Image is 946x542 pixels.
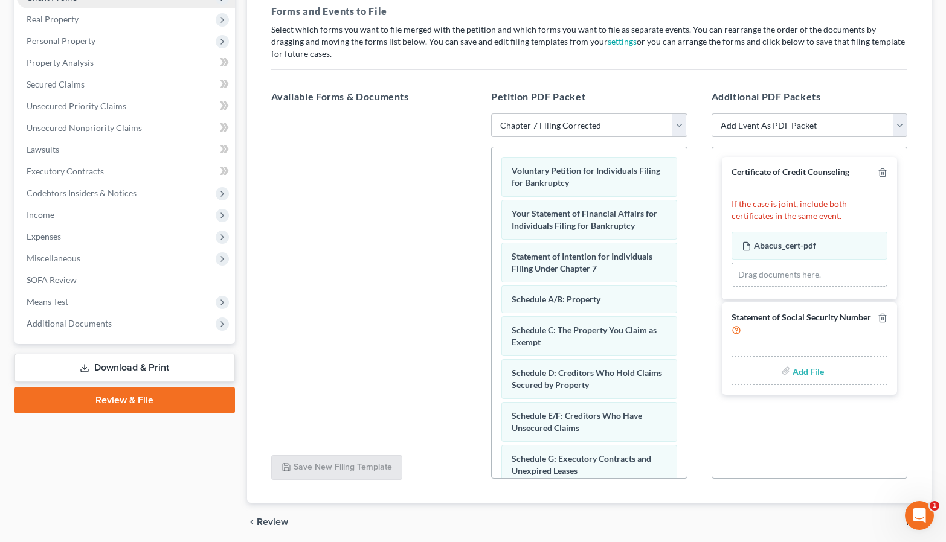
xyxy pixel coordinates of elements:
span: Property Analysis [27,57,94,68]
span: Lawsuits [27,144,59,155]
a: Unsecured Nonpriority Claims [17,117,235,139]
span: Secured Claims [27,79,85,89]
span: Income [27,209,54,220]
button: Save New Filing Template [271,455,402,480]
a: Unsecured Priority Claims [17,95,235,117]
span: Statement of Intention for Individuals Filing Under Chapter 7 [512,251,652,273]
span: Unsecured Nonpriority Claims [27,123,142,133]
span: SOFA Review [27,275,77,285]
span: Petition PDF Packet [491,91,585,102]
span: 1 [930,501,939,511]
a: SOFA Review [17,269,235,291]
i: chevron_left [247,517,257,527]
span: Voluntary Petition for Individuals Filing for Bankruptcy [512,165,660,188]
span: Codebtors Insiders & Notices [27,188,137,198]
span: Schedule C: The Property You Claim as Exempt [512,325,657,347]
span: Real Property [27,14,79,24]
span: Expenses [27,231,61,241]
span: Executory Contracts [27,166,104,176]
a: Review & File [14,387,235,413]
div: Drag documents here. [732,263,888,287]
iframe: Intercom live chat [905,501,934,530]
h5: Additional PDF Packets [712,89,908,104]
h5: Available Forms & Documents [271,89,468,104]
p: Select which forms you want to file merged with the petition and which forms you want to file as ... [271,24,908,60]
span: Statement of Social Security Number [732,312,871,322]
a: Property Analysis [17,52,235,74]
span: Abacus_cert-pdf [754,240,816,250]
span: Your Statement of Financial Affairs for Individuals Filing for Bankruptcy [512,208,657,231]
button: chevron_left Review [247,517,300,527]
span: Means Test [27,296,68,307]
a: Secured Claims [17,74,235,95]
span: Personal Property [27,36,95,46]
a: Executory Contracts [17,161,235,182]
span: Review [257,517,288,527]
span: Schedule G: Executory Contracts and Unexpired Leases [512,453,651,476]
span: Miscellaneous [27,253,80,263]
span: Certificate of Credit Counseling [732,167,849,177]
a: Lawsuits [17,139,235,161]
a: Download & Print [14,354,235,382]
span: Schedule E/F: Creditors Who Have Unsecured Claims [512,410,642,433]
span: Additional Documents [27,318,112,328]
span: Unsecured Priority Claims [27,101,126,111]
p: If the case is joint, include both certificates in the same event. [732,198,888,222]
span: Schedule D: Creditors Who Hold Claims Secured by Property [512,368,662,390]
span: Schedule A/B: Property [512,294,600,304]
a: settings [608,36,637,46]
h5: Forms and Events to File [271,4,908,19]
